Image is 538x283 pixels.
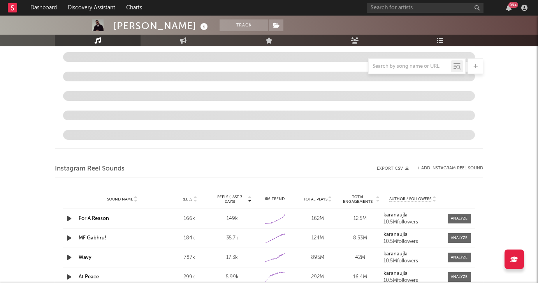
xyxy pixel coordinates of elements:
[107,197,133,202] span: Sound Name
[341,195,375,204] span: Total Engagements
[170,215,209,223] div: 166k
[383,271,442,276] a: karanaujla
[255,196,294,202] div: 6M Trend
[298,254,337,262] div: 895M
[341,234,380,242] div: 8.53M
[367,3,483,13] input: Search for artists
[383,213,442,218] a: karanaujla
[113,19,210,32] div: [PERSON_NAME]
[383,251,442,257] a: karanaujla
[383,258,442,264] div: 10.5M followers
[220,19,268,31] button: Track
[506,5,512,11] button: 99+
[170,273,209,281] div: 299k
[298,234,337,242] div: 124M
[213,254,251,262] div: 17.3k
[369,63,451,70] input: Search by song name or URL
[341,273,380,281] div: 16.4M
[298,273,337,281] div: 292M
[383,232,442,237] a: karanaujla
[298,215,337,223] div: 162M
[409,166,483,171] div: + Add Instagram Reel Sound
[383,251,408,257] strong: karanaujla
[55,164,125,174] span: Instagram Reel Sounds
[213,195,247,204] span: Reels (last 7 days)
[79,236,106,241] a: MF Gabhru!
[79,255,91,260] a: Wavy
[383,232,408,237] strong: karanaujla
[303,197,327,202] span: Total Plays
[341,215,380,223] div: 12.5M
[377,166,409,171] button: Export CSV
[389,197,431,202] span: Author / Followers
[170,254,209,262] div: 787k
[213,234,251,242] div: 35.7k
[383,239,442,244] div: 10.5M followers
[383,220,442,225] div: 10.5M followers
[383,213,408,218] strong: karanaujla
[170,234,209,242] div: 184k
[341,254,380,262] div: 42M
[181,197,192,202] span: Reels
[79,216,109,221] a: For A Reason
[213,273,251,281] div: 5.99k
[383,271,408,276] strong: karanaujla
[417,166,483,171] button: + Add Instagram Reel Sound
[213,215,251,223] div: 149k
[508,2,518,8] div: 99 +
[79,274,99,279] a: At Peace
